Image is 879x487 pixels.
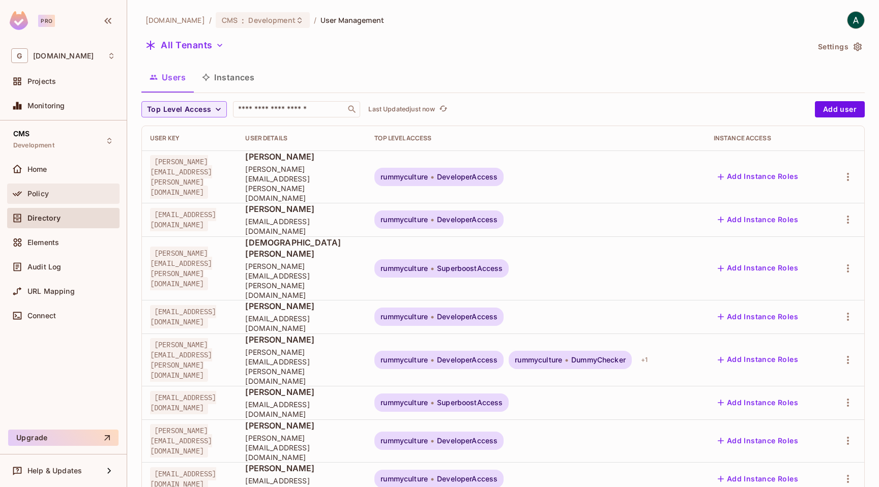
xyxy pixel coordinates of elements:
span: DeveloperAccess [437,437,497,445]
button: Instances [194,65,262,90]
div: User Key [150,134,229,142]
span: Connect [27,312,56,320]
button: Add Instance Roles [714,211,802,228]
span: [EMAIL_ADDRESS][DOMAIN_NAME] [245,400,358,419]
span: rummyculture [380,216,428,224]
span: [PERSON_NAME][EMAIL_ADDRESS][PERSON_NAME][DOMAIN_NAME] [245,261,358,300]
button: Add Instance Roles [714,260,802,277]
span: DeveloperAccess [437,173,497,181]
span: Home [27,165,47,173]
span: [EMAIL_ADDRESS][DOMAIN_NAME] [150,208,216,231]
button: Upgrade [8,430,119,446]
div: + 1 [637,352,652,368]
span: [EMAIL_ADDRESS][DOMAIN_NAME] [150,391,216,414]
span: Development [248,15,295,25]
span: refresh [439,104,448,114]
span: [PERSON_NAME] [245,334,358,345]
span: Monitoring [27,102,65,110]
span: [PERSON_NAME] [245,386,358,398]
span: rummyculture [380,173,428,181]
span: [PERSON_NAME] [245,463,358,474]
button: Add user [815,101,865,117]
button: Add Instance Roles [714,394,802,411]
span: [EMAIL_ADDRESS][DOMAIN_NAME] [245,217,358,236]
span: Top Level Access [147,103,211,116]
li: / [209,15,212,25]
span: rummyculture [380,264,428,272]
span: Policy [27,190,49,198]
span: Projects [27,77,56,85]
span: User Management [320,15,384,25]
button: All Tenants [141,37,228,53]
span: the active workspace [145,15,205,25]
span: [EMAIL_ADDRESS][DOMAIN_NAME] [150,305,216,328]
span: DeveloperAccess [437,216,497,224]
span: : [241,16,245,24]
div: Top Level Access [374,134,697,142]
img: SReyMgAAAABJRU5ErkJggg== [10,11,28,30]
span: [DEMOGRAPHIC_DATA][PERSON_NAME] [245,237,358,259]
button: Settings [814,39,865,55]
button: Add Instance Roles [714,433,802,449]
span: [PERSON_NAME][EMAIL_ADDRESS][PERSON_NAME][DOMAIN_NAME] [245,164,358,203]
button: Top Level Access [141,101,227,117]
span: SuperboostAccess [437,399,503,407]
span: Elements [27,238,59,247]
span: [PERSON_NAME][EMAIL_ADDRESS][DOMAIN_NAME] [245,433,358,462]
span: [EMAIL_ADDRESS][DOMAIN_NAME] [245,314,358,333]
span: [PERSON_NAME][EMAIL_ADDRESS][PERSON_NAME][DOMAIN_NAME] [150,338,212,382]
button: refresh [437,103,449,115]
span: SuperboostAccess [437,264,503,272]
div: Instance Access [714,134,818,142]
span: rummyculture [380,475,428,483]
span: [PERSON_NAME] [245,203,358,215]
span: URL Mapping [27,287,75,295]
div: User Details [245,134,358,142]
button: Add Instance Roles [714,309,802,325]
span: G [11,48,28,63]
span: Audit Log [27,263,61,271]
span: Click to refresh data [435,103,449,115]
span: Workspace: gameskraft.com [33,52,94,60]
span: [PERSON_NAME] [245,420,358,431]
span: [PERSON_NAME][EMAIL_ADDRESS][PERSON_NAME][DOMAIN_NAME] [150,247,212,290]
span: DeveloperAccess [437,475,497,483]
span: rummyculture [515,356,562,364]
span: rummyculture [380,437,428,445]
span: rummyculture [380,399,428,407]
span: Help & Updates [27,467,82,475]
button: Add Instance Roles [714,169,802,185]
span: [PERSON_NAME][EMAIL_ADDRESS][PERSON_NAME][DOMAIN_NAME] [150,155,212,199]
span: [PERSON_NAME] [245,300,358,312]
span: CMS [13,130,30,138]
p: Last Updated just now [368,105,435,113]
img: Arpit Agrawal [847,12,864,28]
span: [PERSON_NAME][EMAIL_ADDRESS][DOMAIN_NAME] [150,424,212,458]
span: Directory [27,214,61,222]
span: [PERSON_NAME][EMAIL_ADDRESS][PERSON_NAME][DOMAIN_NAME] [245,347,358,386]
li: / [314,15,316,25]
span: DummyChecker [571,356,626,364]
div: Pro [38,15,55,27]
span: [PERSON_NAME] [245,151,358,162]
span: rummyculture [380,356,428,364]
button: Add Instance Roles [714,471,802,487]
button: Add Instance Roles [714,352,802,368]
span: Development [13,141,54,149]
span: DeveloperAccess [437,313,497,321]
button: Users [141,65,194,90]
span: CMS [222,15,238,25]
span: rummyculture [380,313,428,321]
span: DeveloperAccess [437,356,497,364]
